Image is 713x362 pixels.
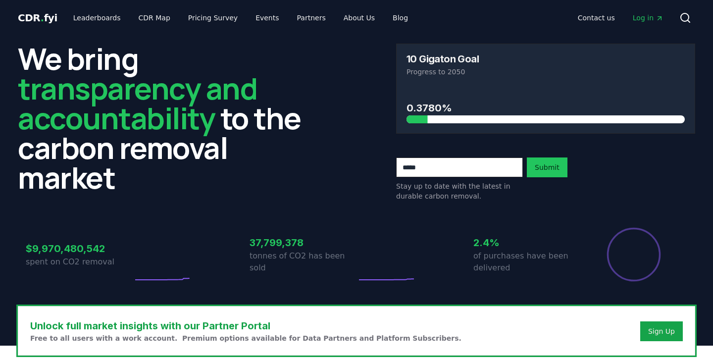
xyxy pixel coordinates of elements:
span: transparency and accountability [18,68,257,138]
a: Log in [625,9,671,27]
a: Contact us [570,9,623,27]
a: Blog [385,9,416,27]
a: Partners [289,9,334,27]
span: Log in [633,13,663,23]
a: Sign Up [648,326,675,336]
a: Events [248,9,287,27]
p: Stay up to date with the latest in durable carbon removal. [396,181,523,201]
h3: 37,799,378 [250,235,356,250]
a: About Us [336,9,383,27]
p: Progress to 2050 [407,67,685,77]
nav: Main [65,9,416,27]
p: tonnes of CO2 has been sold [250,250,356,274]
p: spent on CO2 removal [26,256,133,268]
p: of purchases have been delivered [473,250,580,274]
a: Leaderboards [65,9,129,27]
span: CDR fyi [18,12,57,24]
h3: 0.3780% [407,101,685,115]
p: Free to all users with a work account. Premium options available for Data Partners and Platform S... [30,333,461,343]
a: CDR Map [131,9,178,27]
a: Pricing Survey [180,9,246,27]
h3: 2.4% [473,235,580,250]
nav: Main [570,9,671,27]
h3: Unlock full market insights with our Partner Portal [30,318,461,333]
button: Sign Up [640,321,683,341]
span: . [41,12,44,24]
h3: $9,970,480,542 [26,241,133,256]
h2: We bring to the carbon removal market [18,44,317,192]
h3: 10 Gigaton Goal [407,54,479,64]
a: CDR.fyi [18,11,57,25]
div: Percentage of sales delivered [606,227,662,282]
button: Submit [527,157,567,177]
